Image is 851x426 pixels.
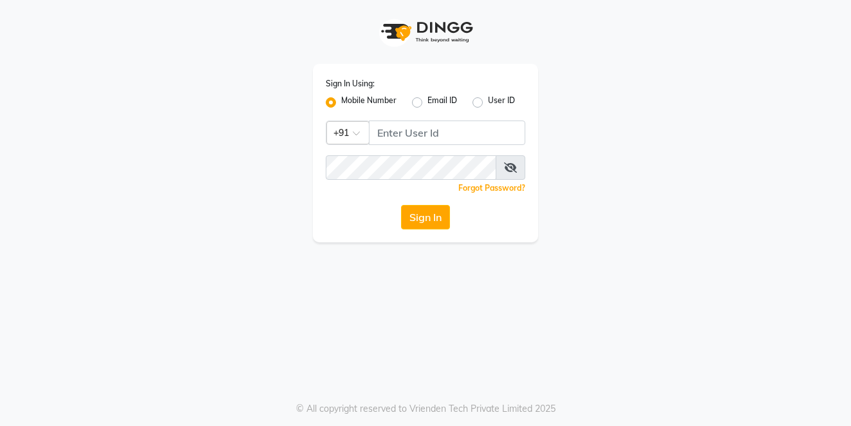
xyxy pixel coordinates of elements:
[369,121,525,145] input: Username
[458,183,525,193] a: Forgot Password?
[427,95,457,110] label: Email ID
[401,205,450,229] button: Sign In
[374,13,477,51] img: logo1.svg
[326,78,375,90] label: Sign In Using:
[488,95,515,110] label: User ID
[341,95,397,110] label: Mobile Number
[326,155,496,180] input: Username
